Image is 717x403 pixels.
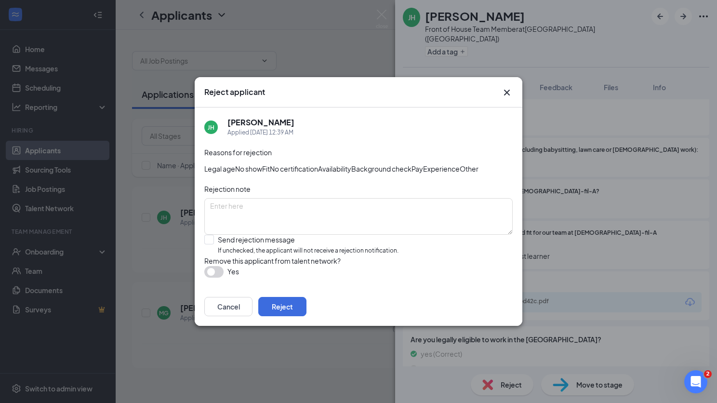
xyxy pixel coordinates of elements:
[227,128,294,137] div: Applied [DATE] 12:39 AM
[704,370,712,378] span: 2
[501,87,513,98] svg: Cross
[208,123,214,132] div: JH
[270,163,318,174] span: No certification
[258,297,306,316] button: Reject
[423,163,460,174] span: Experience
[227,117,294,128] h5: [PERSON_NAME]
[204,148,272,157] span: Reasons for rejection
[204,185,251,193] span: Rejection note
[501,87,513,98] button: Close
[684,370,707,393] iframe: Intercom live chat
[227,266,239,277] span: Yes
[235,163,262,174] span: No show
[204,256,341,265] span: Remove this applicant from talent network?
[318,163,351,174] span: Availability
[262,163,270,174] span: Fit
[351,163,412,174] span: Background check
[204,297,252,316] button: Cancel
[460,163,478,174] span: Other
[204,163,235,174] span: Legal age
[412,163,423,174] span: Pay
[204,87,265,97] h3: Reject applicant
